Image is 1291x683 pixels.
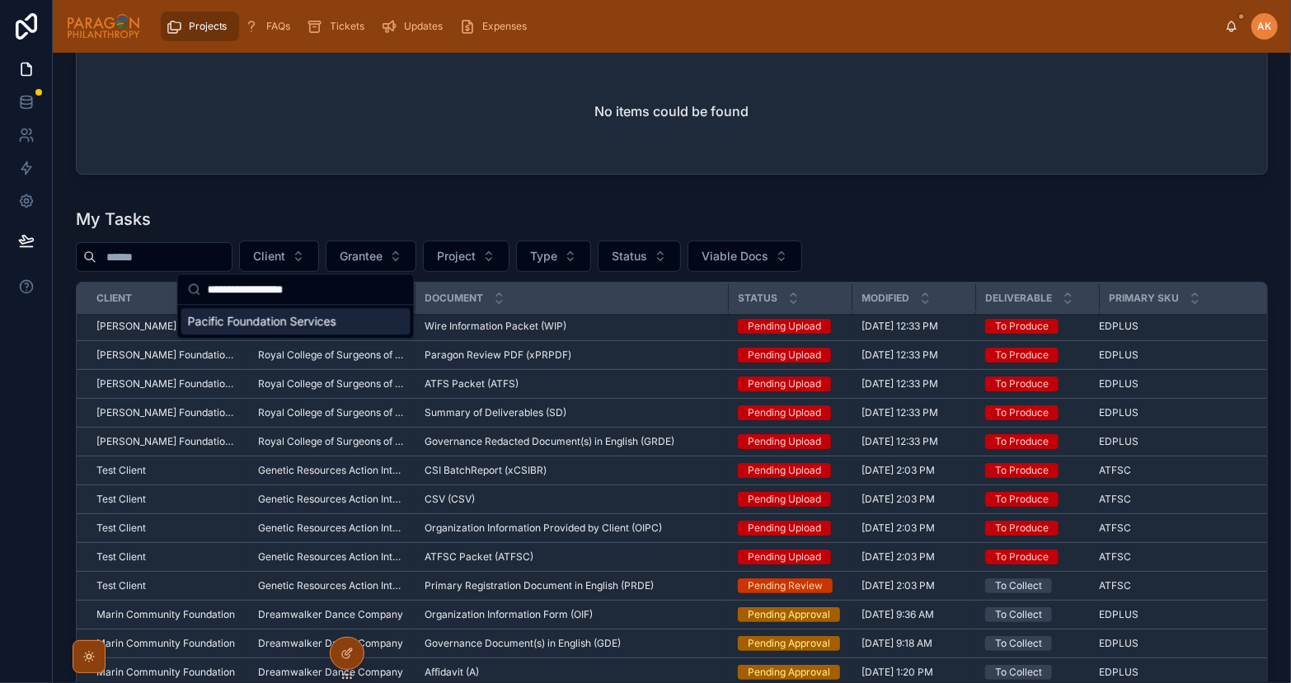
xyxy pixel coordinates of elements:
span: Test Client [96,522,146,535]
a: Test Client [96,579,238,592]
span: Genetic Resources Action International [258,493,405,506]
span: FAQs [267,20,291,33]
a: ATFS Packet (ATFS) [425,377,718,391]
a: Pending Upload [738,521,842,536]
a: Royal College of Surgeons of [GEOGRAPHIC_DATA] [258,406,405,419]
img: App logo [66,13,141,40]
span: Pacific Foundation Services [188,313,336,330]
span: [DATE] 12:33 PM [861,377,938,391]
span: [DATE] 12:33 PM [861,349,938,362]
span: ATFSC Packet (ATFSC) [425,550,533,564]
div: To Collect [995,665,1042,680]
h1: My Tasks [76,208,151,231]
span: Test Client [96,493,146,506]
a: EDPLUS [1099,349,1247,362]
span: [DATE] 12:33 PM [861,406,938,419]
div: To Produce [995,521,1049,536]
a: Wire Information Packet (WIP) [425,320,718,333]
a: [PERSON_NAME] Foundation [GEOGRAPHIC_DATA] [96,320,238,333]
a: FAQs [239,12,303,41]
a: Genetic Resources Action International [258,579,405,592]
a: Dreamwalker Dance Company [258,637,405,650]
span: ATFSC [1099,464,1131,477]
span: Dreamwalker Dance Company [258,666,403,679]
a: Pending Review [738,578,842,593]
a: EDPLUS [1099,406,1247,419]
span: Primary Registration Document in English (PRDE) [425,579,654,592]
button: Select Button [239,241,319,272]
div: Pending Approval [748,665,830,680]
span: [DATE] 2:03 PM [861,550,935,564]
a: ATFSC [1099,579,1247,592]
a: Projects [161,12,239,41]
a: Pending Approval [738,636,842,651]
span: [DATE] 2:03 PM [861,522,935,535]
div: Pending Approval [748,607,830,622]
div: To Produce [995,377,1049,391]
span: Marin Community Foundation [96,608,235,621]
a: To Produce [985,492,1089,507]
a: Governance Document(s) in English (GDE) [425,637,718,650]
div: Pending Upload [748,521,821,536]
span: Test Client [96,579,146,592]
span: Type [530,248,557,264]
span: Marin Community Foundation [96,637,235,650]
a: Expenses [455,12,539,41]
button: Select Button [516,241,591,272]
a: Marin Community Foundation [96,666,238,679]
span: ATFS Packet (ATFS) [425,377,519,391]
a: [DATE] 2:03 PM [861,579,965,592]
span: Viable Docs [702,248,768,264]
span: Dreamwalker Dance Company [258,608,403,621]
a: ATFSC [1099,550,1247,564]
span: Summary of Deliverables (SD) [425,406,566,419]
a: Governance Redacted Document(s) in English (GRDE) [425,435,718,448]
a: Pending Upload [738,319,842,334]
span: [PERSON_NAME] Foundation [GEOGRAPHIC_DATA] [96,435,238,448]
span: Status [739,292,778,305]
a: Royal College of Surgeons of [GEOGRAPHIC_DATA] [258,377,405,391]
a: EDPLUS [1099,435,1247,448]
div: To Produce [995,463,1049,478]
span: CSV (CSV) [425,493,475,506]
a: [DATE] 1:20 PM [861,666,965,679]
button: Select Button [423,241,509,272]
span: Projects [189,20,228,33]
div: To Produce [995,319,1049,334]
span: Test Client [96,550,146,564]
a: Pending Upload [738,463,842,478]
a: [PERSON_NAME] Foundation [GEOGRAPHIC_DATA] [96,377,238,391]
span: [DATE] 12:33 PM [861,320,938,333]
span: Project [437,248,476,264]
a: To Produce [985,405,1089,420]
span: ATFSC [1099,579,1131,592]
span: EDPLUS [1099,637,1138,650]
a: EDPLUS [1099,666,1247,679]
span: Governance Redacted Document(s) in English (GRDE) [425,435,674,448]
a: ATFSC Packet (ATFSC) [425,550,718,564]
span: Status [612,248,647,264]
a: To Produce [985,521,1089,536]
span: [DATE] 9:18 AM [861,637,932,650]
span: [DATE] 2:03 PM [861,579,935,592]
a: Pending Upload [738,405,842,420]
a: [DATE] 12:33 PM [861,320,965,333]
a: Pending Upload [738,348,842,363]
span: Test Client [96,464,146,477]
a: To Collect [985,607,1089,622]
span: [DATE] 2:03 PM [861,493,935,506]
a: ATFSC [1099,522,1247,535]
a: [DATE] 9:18 AM [861,637,965,650]
div: To Collect [995,607,1042,622]
a: To Produce [985,319,1089,334]
span: Modified [862,292,910,305]
a: Pending Approval [738,665,842,680]
span: EDPLUS [1099,349,1138,362]
div: To Produce [995,550,1049,564]
span: [PERSON_NAME] Foundation [GEOGRAPHIC_DATA] [96,406,238,419]
a: [DATE] 2:03 PM [861,464,965,477]
span: Client [96,292,132,305]
a: [DATE] 12:33 PM [861,435,965,448]
a: [DATE] 12:33 PM [861,377,965,391]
